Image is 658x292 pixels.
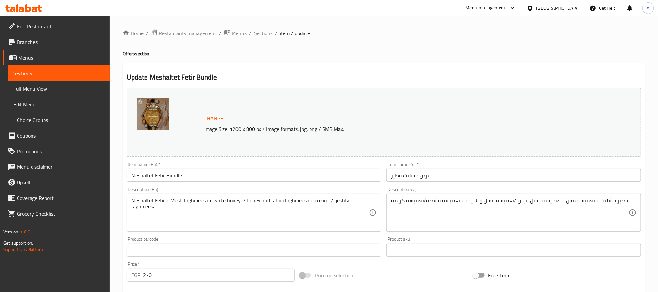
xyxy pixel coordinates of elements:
span: Price on selection [315,272,353,279]
span: Version: [3,228,19,236]
span: Upsell [17,179,105,186]
span: Grocery Checklist [17,210,105,218]
a: Restaurants management [151,29,217,37]
li: / [249,29,252,37]
a: Support.OpsPlatform [3,245,44,254]
span: Restaurants management [159,29,217,37]
span: Full Menu View [13,85,105,93]
span: Choice Groups [17,116,105,124]
span: Free item [488,272,509,279]
a: Edit Restaurant [3,19,110,34]
span: Coupons [17,132,105,139]
span: 1.0.0 [20,228,30,236]
span: Promotions [17,147,105,155]
a: Menus [3,50,110,65]
span: Change [204,114,224,123]
span: Menus [18,54,105,61]
div: Menu-management [466,4,506,12]
li: / [219,29,221,37]
span: A [647,5,650,12]
a: Grocery Checklist [3,206,110,221]
a: Coupons [3,128,110,143]
p: EGP [131,271,140,279]
h2: Update Meshaltet Fetir Bundle [127,73,641,82]
a: Menu disclaimer [3,159,110,175]
a: Home [123,29,144,37]
a: Sections [254,29,273,37]
span: Edit Restaurant [17,22,105,30]
input: Please enter product barcode [127,244,381,257]
input: Please enter product sku [386,244,641,257]
nav: breadcrumb [123,29,645,37]
span: Edit Menu [13,100,105,108]
span: Sections [13,69,105,77]
li: / [146,29,148,37]
li: / [275,29,278,37]
img: WhatsApp_Image_20250618_a638858466527423813.jpeg [137,98,169,130]
span: Get support on: [3,239,33,247]
input: Please enter price [143,269,295,282]
a: Sections [8,65,110,81]
span: Menu disclaimer [17,163,105,171]
span: Branches [17,38,105,46]
span: Menus [232,29,247,37]
a: Menus [224,29,247,37]
a: Edit Menu [8,97,110,112]
span: item / update [280,29,310,37]
a: Coverage Report [3,190,110,206]
a: Branches [3,34,110,50]
input: Enter name Ar [386,169,641,182]
input: Enter name En [127,169,381,182]
a: Choice Groups [3,112,110,128]
span: Coverage Report [17,194,105,202]
button: Change [202,112,226,125]
a: Upsell [3,175,110,190]
p: Image Size: 1200 x 800 px / Image formats: jpg, png / 5MB Max. [202,125,573,133]
textarea: Meshaltet Fetir + Mesh taghmeesa + white honey / honey and tahini taghmeesa + cream / qeshta tagh... [131,197,369,228]
h4: Offers section [123,50,645,57]
textarea: فطير مشلتت + تغميسة مش + تغميسة عسل ابيض /تغميسة عسل وطحينة + تغميسة قشطة/تغميسة كريمة [391,197,629,228]
div: [GEOGRAPHIC_DATA] [536,5,579,12]
a: Full Menu View [8,81,110,97]
a: Promotions [3,143,110,159]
